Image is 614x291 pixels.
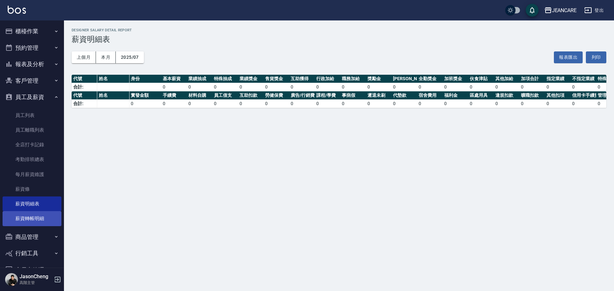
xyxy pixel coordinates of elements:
[582,4,606,16] button: 登出
[391,83,417,91] td: 0
[315,100,340,108] td: 0
[187,91,212,100] th: 材料自購
[468,83,494,91] td: 0
[72,51,96,63] button: 上個月
[494,100,519,108] td: 0
[443,75,468,83] th: 加班獎金
[96,51,116,63] button: 本月
[391,91,417,100] th: 代墊款
[129,75,161,83] th: 身份
[161,100,187,108] td: 0
[391,75,417,83] th: [PERSON_NAME]退
[571,91,596,100] th: 信用卡手續費
[545,83,571,91] td: 0
[187,75,212,83] th: 業績抽成
[97,91,129,100] th: 姓名
[468,75,494,83] th: 伙食津貼
[3,40,61,56] button: 預約管理
[340,91,366,100] th: 事病假
[519,91,545,100] th: 曠職扣款
[3,89,61,105] button: 員工及薪資
[3,262,61,278] button: 會員卡管理
[545,75,571,83] th: 指定業績
[315,91,340,100] th: 課程/學費
[494,75,519,83] th: 其他加給
[315,75,340,83] th: 行政加給
[289,100,315,108] td: 0
[3,108,61,123] a: 員工列表
[264,100,289,108] td: 0
[443,83,468,91] td: 0
[3,211,61,226] a: 薪資轉帳明細
[468,100,494,108] td: 0
[542,4,579,17] button: JEANCARE
[264,91,289,100] th: 勞健保費
[571,83,596,91] td: 0
[391,100,417,108] td: 0
[3,245,61,262] button: 行銷工具
[468,91,494,100] th: 區處用具
[494,91,519,100] th: 違規扣款
[443,100,468,108] td: 0
[366,100,391,108] td: 0
[417,100,443,108] td: 0
[340,100,366,108] td: 0
[3,229,61,245] button: 商品管理
[417,83,443,91] td: 0
[72,28,606,32] h2: Designer Salary Detail Report
[3,196,61,211] a: 薪資明細表
[238,75,264,83] th: 業績獎金
[519,100,545,108] td: 0
[161,83,187,91] td: 0
[129,91,161,100] th: 實發金額
[3,23,61,40] button: 櫃檯作業
[3,73,61,89] button: 客戶管理
[3,182,61,196] a: 薪資條
[97,75,129,83] th: 姓名
[366,75,391,83] th: 獎勵金
[571,100,596,108] td: 0
[289,91,315,100] th: 廣告/行銷費
[20,273,52,280] h5: JasonCheng
[72,91,97,100] th: 代號
[417,91,443,100] th: 宿舍費用
[289,83,315,91] td: 0
[340,83,366,91] td: 0
[3,56,61,73] button: 報表及分析
[187,100,212,108] td: 0
[3,167,61,182] a: 每月薪資維護
[238,100,264,108] td: 0
[3,137,61,152] a: 全店打卡記錄
[366,83,391,91] td: 0
[340,75,366,83] th: 職務加給
[264,75,289,83] th: 售貨獎金
[552,6,577,14] div: JEANCARE
[212,91,238,100] th: 員工借支
[289,75,315,83] th: 互助獲得
[586,51,606,63] button: 列印
[554,51,583,63] button: 報表匯出
[212,100,238,108] td: 0
[187,83,212,91] td: 0
[161,75,187,83] th: 基本薪資
[366,91,391,100] th: 遲退未刷
[238,83,264,91] td: 0
[519,75,545,83] th: 加項合計
[443,91,468,100] th: 福利金
[72,75,97,83] th: 代號
[161,91,187,100] th: 手續費
[129,100,161,108] td: 0
[20,280,52,286] p: 高階主管
[571,75,596,83] th: 不指定業績
[116,51,144,63] button: 2025/07
[3,123,61,137] a: 員工離職列表
[72,83,97,91] td: 合計:
[238,91,264,100] th: 互助扣款
[8,6,26,14] img: Logo
[5,273,18,286] img: Person
[417,75,443,83] th: 全勤獎金
[3,152,61,167] a: 考勤排班總表
[545,100,571,108] td: 0
[264,83,289,91] td: 0
[545,91,571,100] th: 其他扣項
